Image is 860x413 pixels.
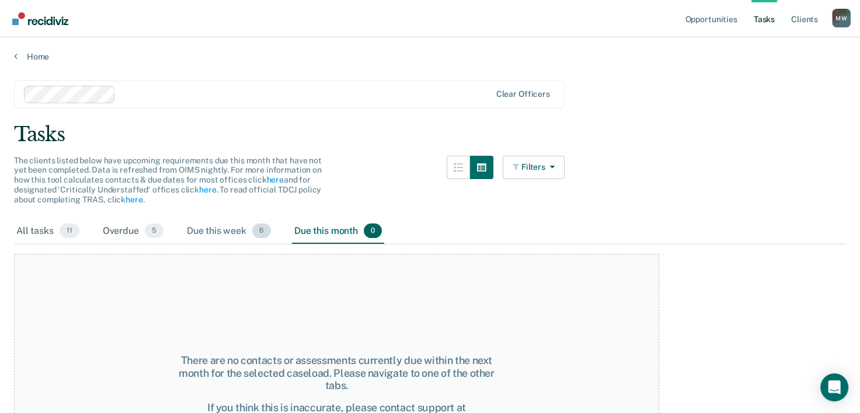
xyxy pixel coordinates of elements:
[832,9,851,27] div: M W
[14,219,82,244] div: All tasks11
[820,373,848,401] div: Open Intercom Messenger
[126,195,142,204] a: here
[14,156,322,204] span: The clients listed below have upcoming requirements due this month that have not yet been complet...
[60,223,79,239] span: 11
[252,223,271,239] span: 6
[14,51,846,62] a: Home
[199,185,216,194] a: here
[14,123,846,146] div: Tasks
[292,219,384,244] div: Due this month0
[266,175,283,184] a: here
[145,223,163,239] span: 5
[12,12,68,25] img: Recidiviz
[364,223,382,239] span: 0
[496,89,550,99] div: Clear officers
[184,219,273,244] div: Due this week6
[503,156,565,179] button: Filters
[832,9,851,27] button: Profile dropdown button
[176,354,497,392] div: There are no contacts or assessments currently due within the next month for the selected caseloa...
[100,219,166,244] div: Overdue5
